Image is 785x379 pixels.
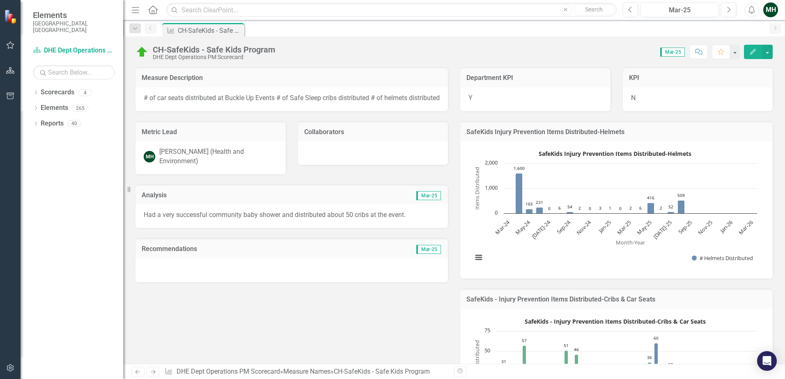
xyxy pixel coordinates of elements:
[696,219,714,236] text: Nov-25
[144,210,440,220] p: Had a very successful community baby shower and distributed about 50 cribs at the event.
[466,128,767,136] h3: SafeKids Injury Prevention Items Distributed-Helmets
[495,209,498,216] text: 0
[660,48,685,57] span: Mar-25
[576,213,583,214] path: Oct-24, 2. # Helmets Distributed.
[631,94,636,102] span: N
[533,363,537,368] text: 26
[153,45,275,54] div: CH-SafeKids - Safe Kids Program
[468,94,473,102] span: Y
[536,208,543,214] path: Jun-24, 231. # Helmets Distributed.
[668,212,675,214] path: Jul-25, 52. # Helmets Distributed.
[142,74,442,82] h3: Measure Description
[33,65,115,80] input: Search Below...
[539,150,691,158] text: SafeKids Injury Prevention Items Distributed-Helmets
[597,213,603,214] path: Dec-24, 3. # Helmets Distributed.
[78,89,92,96] div: 4
[574,347,579,352] text: 46
[33,46,115,55] a: DHE Dept Operations PM Scorecard
[567,212,574,214] path: Sep-24, 54. # Helmets Distributed.
[473,167,481,210] text: Items Distributed
[142,192,291,199] h3: Analysis
[144,151,155,162] div: MH
[142,245,347,253] h3: Recommendations
[718,219,734,235] text: Jan-26
[178,25,242,36] div: CH-SafeKids - Safe Kids Program
[596,219,613,235] text: Jan-25
[647,203,654,214] path: May-25, 416. # Helmets Distributed.
[737,219,754,236] text: Mar-26
[466,74,604,82] h3: Department KPI
[574,4,615,16] button: Search
[72,105,88,112] div: 265
[135,46,149,59] img: On Target
[585,6,603,13] span: Search
[33,10,115,20] span: Elements
[416,191,441,200] span: Mar-25
[485,159,498,166] text: 2,000
[589,205,591,211] text: 0
[607,213,613,214] path: Jan-25, 1. # Helmets Distributed.
[578,205,581,211] text: 2
[485,184,498,191] text: 1,000
[556,213,562,214] path: Aug-24, 6. # Helmets Distributed.
[165,367,448,377] div: » »
[514,165,525,171] text: 1,600
[283,368,331,375] a: Measure Names
[757,351,777,371] div: Open Intercom Messenger
[494,219,512,236] text: Mar-24
[647,354,652,360] text: 36
[658,213,664,214] path: Jun-25, 2. # Helmets Distributed.
[677,219,693,235] text: Sep-25
[564,342,569,348] text: 51
[629,205,632,211] text: 2
[643,5,716,15] div: Mar-25
[501,358,506,364] text: 31
[33,20,115,34] small: [GEOGRAPHIC_DATA], [GEOGRAPHIC_DATA]
[763,2,778,17] button: MH
[166,3,617,17] input: Search ClearPoint...
[514,219,532,237] text: May-24
[692,254,754,262] button: Show # Helmets Distributed
[575,219,592,236] text: Nov-24
[466,296,767,303] h3: SafeKids - Injury Prevention Items Distributed-Cribs & Car Seats
[177,368,280,375] a: DHE Dept Operations PM Scorecard
[526,209,533,214] path: May-24, 165. # Helmets Distributed.
[334,368,430,375] div: CH-SafeKids - Safe Kids Program
[473,252,484,263] button: View chart menu, SafeKids Injury Prevention Items Distributed-Helmets
[526,201,533,207] text: 165
[522,338,527,343] text: 57
[68,120,81,127] div: 40
[627,213,634,214] path: Mar-25, 2. # Helmets Distributed.
[619,205,622,211] text: 0
[629,74,767,82] h3: KPI
[555,219,572,236] text: Sep-24
[4,9,18,24] img: ClearPoint Strategy
[41,88,74,97] a: Scorecards
[484,347,490,354] text: 50
[639,205,642,211] text: 6
[142,128,280,136] h3: Metric Lead
[484,326,490,334] text: 75
[530,219,552,241] text: [DATE]-24
[660,205,662,211] text: 2
[516,174,523,214] path: Apr-24, 1,600. # Helmets Distributed.
[652,219,673,240] text: [DATE]-25
[468,147,761,270] svg: Interactive chart
[616,239,645,246] text: Month-Year
[615,219,633,236] text: Mar-25
[159,147,278,166] div: [PERSON_NAME] (Health and Environment)
[548,205,551,211] text: 0
[41,119,64,128] a: Reports
[599,205,601,211] text: 3
[677,192,685,198] text: 509
[668,204,673,210] text: 52
[640,2,719,17] button: Mar-25
[678,201,685,214] path: Aug-25, 509. # Helmets Distributed.
[536,199,543,205] text: 231
[468,147,764,270] div: SafeKids Injury Prevention Items Distributed-Helmets. Highcharts interactive chart.
[567,204,572,210] text: 54
[635,219,653,236] text: May-25
[153,54,275,60] div: DHE Dept Operations PM Scorecard
[637,213,643,214] path: Apr-25, 6. # Helmets Distributed.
